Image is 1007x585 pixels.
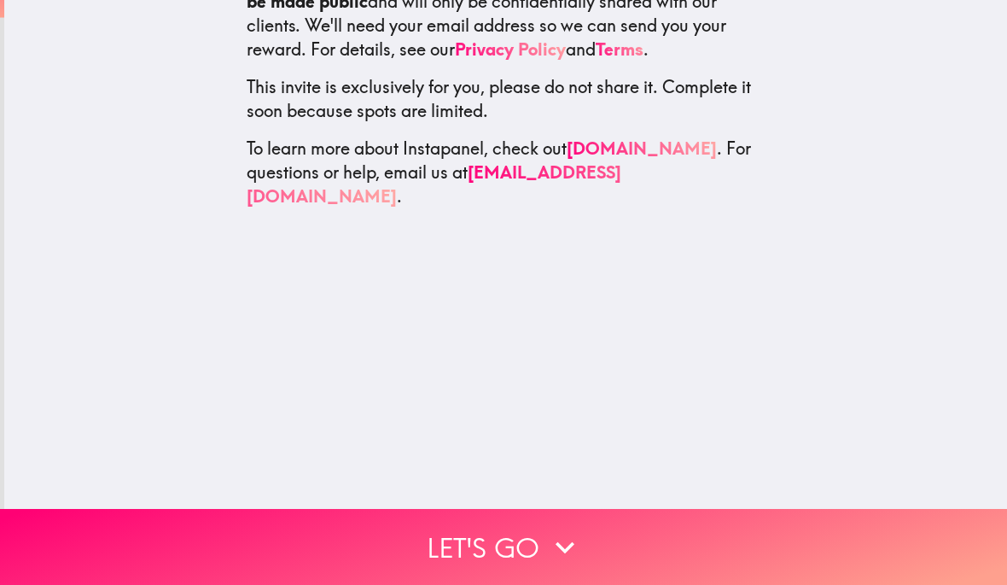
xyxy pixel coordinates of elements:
[567,137,717,159] a: [DOMAIN_NAME]
[247,75,765,123] p: This invite is exclusively for you, please do not share it. Complete it soon because spots are li...
[247,137,765,208] p: To learn more about Instapanel, check out . For questions or help, email us at .
[596,38,643,60] a: Terms
[455,38,566,60] a: Privacy Policy
[247,161,621,207] a: [EMAIL_ADDRESS][DOMAIN_NAME]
